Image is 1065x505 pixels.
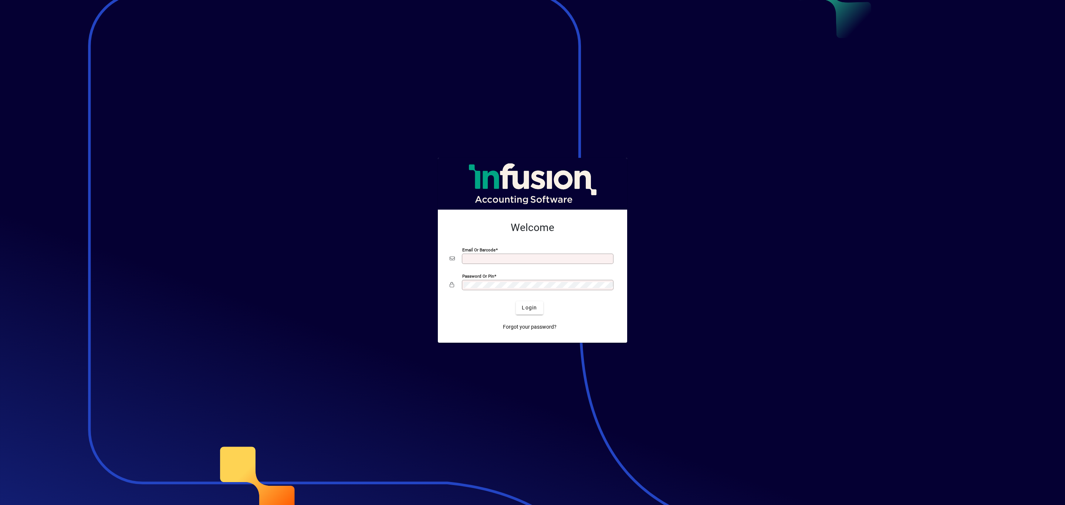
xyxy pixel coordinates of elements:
[516,301,543,315] button: Login
[450,221,615,234] h2: Welcome
[462,273,494,278] mat-label: Password or Pin
[462,247,496,252] mat-label: Email or Barcode
[500,321,559,334] a: Forgot your password?
[503,323,557,331] span: Forgot your password?
[522,304,537,312] span: Login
